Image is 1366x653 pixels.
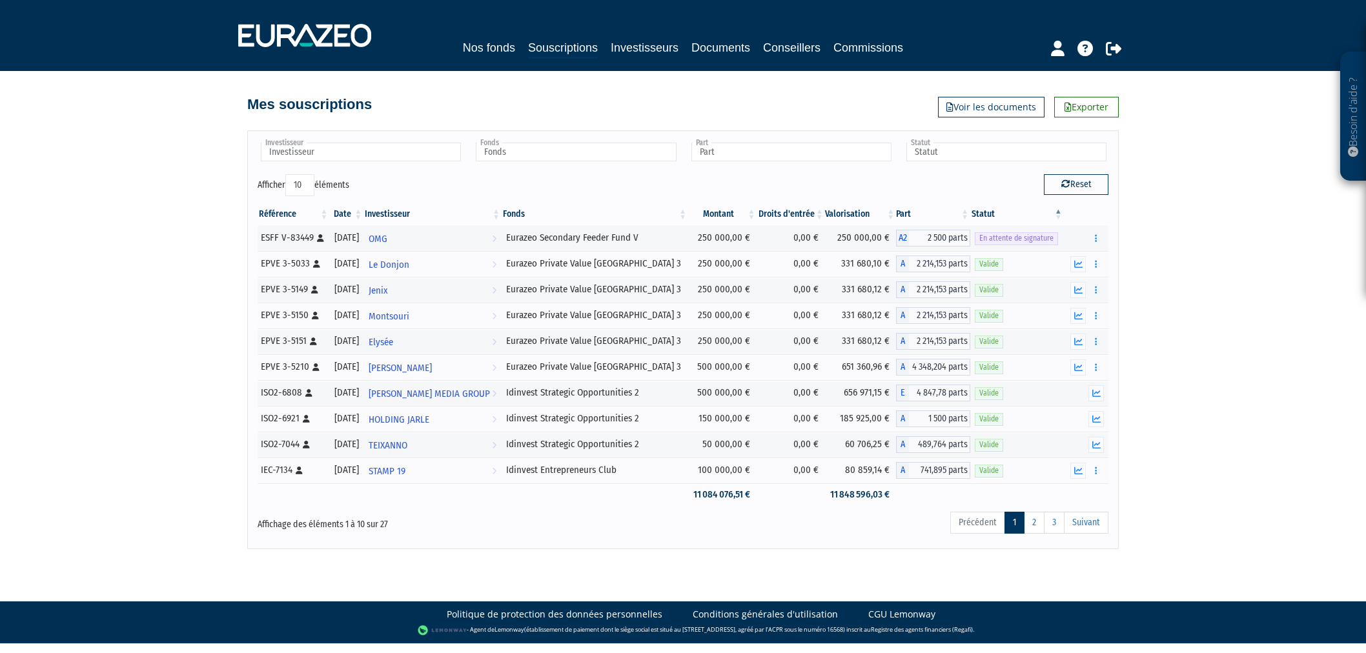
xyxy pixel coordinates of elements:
a: Registre des agents financiers (Regafi) [871,625,973,634]
td: 0,00 € [757,457,824,483]
th: Montant: activer pour trier la colonne par ordre croissant [688,203,757,225]
i: Voir l'investisseur [492,356,496,380]
i: [Français] Personne physique [296,467,303,474]
td: 331 680,12 € [825,277,897,303]
span: 4 847,78 parts [909,385,970,401]
td: 0,00 € [757,354,824,380]
a: Suivant [1064,512,1108,534]
td: 250 000,00 € [688,328,757,354]
td: 0,00 € [757,251,824,277]
span: 2 214,153 parts [909,333,970,350]
button: Reset [1044,174,1108,195]
i: [Français] Personne physique [317,234,324,242]
a: STAMP 19 [363,457,502,483]
div: Eurazeo Secondary Feeder Fund V [506,231,684,245]
a: CGU Lemonway [868,608,935,621]
a: Elysée [363,328,502,354]
td: 0,00 € [757,406,824,432]
span: Valide [975,258,1003,270]
span: TEIXANNO [369,434,407,457]
div: A2 - Eurazeo Secondary Feeder Fund V [896,230,970,246]
td: 250 000,00 € [825,225,897,251]
div: E - Idinvest Strategic Opportunities 2 [896,385,970,401]
span: A [896,281,909,298]
div: [DATE] [334,360,360,374]
span: Valide [975,413,1003,425]
div: A - Eurazeo Private Value Europe 3 [896,359,970,376]
span: Valide [975,284,1003,296]
td: 0,00 € [757,380,824,406]
span: A [896,436,909,453]
span: E [896,385,909,401]
a: Conseillers [763,39,821,57]
span: A [896,462,909,479]
span: Elysée [369,330,393,354]
div: A - Eurazeo Private Value Europe 3 [896,256,970,272]
td: 331 680,12 € [825,328,897,354]
i: [Français] Personne physique [303,441,310,448]
span: 489,764 parts [909,436,970,453]
td: 651 360,96 € [825,354,897,380]
i: Voir l'investisseur [492,382,496,406]
a: 1 [1004,512,1024,534]
a: Nos fonds [463,39,515,57]
span: Valide [975,387,1003,399]
i: Voir l'investisseur [492,305,496,328]
a: Voir les documents [938,97,1045,117]
td: 50 000,00 € [688,432,757,457]
span: A [896,307,909,324]
td: 11 848 596,03 € [825,483,897,506]
i: Voir l'investisseur [492,408,496,432]
span: Valide [975,336,1003,348]
div: Affichage des éléments 1 à 10 sur 27 [258,510,601,531]
i: Voir l'investisseur [492,279,496,303]
span: A [896,359,909,376]
a: Montsouri [363,303,502,328]
div: EPVE 3-5150 [261,308,325,322]
div: [DATE] [334,334,360,348]
a: HOLDING JARLE [363,406,502,432]
i: [Français] Personne physique [312,312,319,319]
span: Le Donjon [369,253,409,277]
label: Afficher éléments [258,174,349,196]
i: [Français] Personne physique [313,260,320,268]
span: Montsouri [369,305,409,328]
span: A [896,333,909,350]
i: Voir l'investisseur [492,434,496,457]
span: [PERSON_NAME] MEDIA GROUP [369,382,490,406]
div: Eurazeo Private Value [GEOGRAPHIC_DATA] 3 [506,334,684,348]
a: Le Donjon [363,251,502,277]
a: Souscriptions [528,39,598,59]
td: 80 859,14 € [825,457,897,483]
a: [PERSON_NAME] MEDIA GROUP [363,380,502,406]
span: Valide [975,310,1003,322]
div: [DATE] [334,437,360,451]
img: logo-lemonway.png [418,624,467,637]
td: 60 706,25 € [825,432,897,457]
div: EPVE 3-5210 [261,360,325,374]
div: A - Idinvest Entrepreneurs Club [896,462,970,479]
a: Lemonway [494,625,524,634]
a: Commissions [833,39,903,57]
a: TEIXANNO [363,432,502,457]
div: [DATE] [334,231,360,245]
span: OMG [369,227,387,251]
span: 741,895 parts [909,462,970,479]
td: 0,00 € [757,277,824,303]
th: Statut : activer pour trier la colonne par ordre d&eacute;croissant [970,203,1064,225]
span: Jenix [369,279,388,303]
a: Exporter [1054,97,1119,117]
div: Idinvest Strategic Opportunities 2 [506,386,684,399]
td: 500 000,00 € [688,380,757,406]
span: 2 214,153 parts [909,256,970,272]
i: [Français] Personne physique [305,389,312,397]
td: 0,00 € [757,328,824,354]
span: 4 348,204 parts [909,359,970,376]
div: ISO2-6921 [261,412,325,425]
div: A - Idinvest Strategic Opportunities 2 [896,436,970,453]
i: [Français] Personne physique [303,415,310,423]
span: 2 500 parts [909,230,970,246]
i: Voir l'investisseur [492,253,496,277]
span: HOLDING JARLE [369,408,429,432]
a: OMG [363,225,502,251]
